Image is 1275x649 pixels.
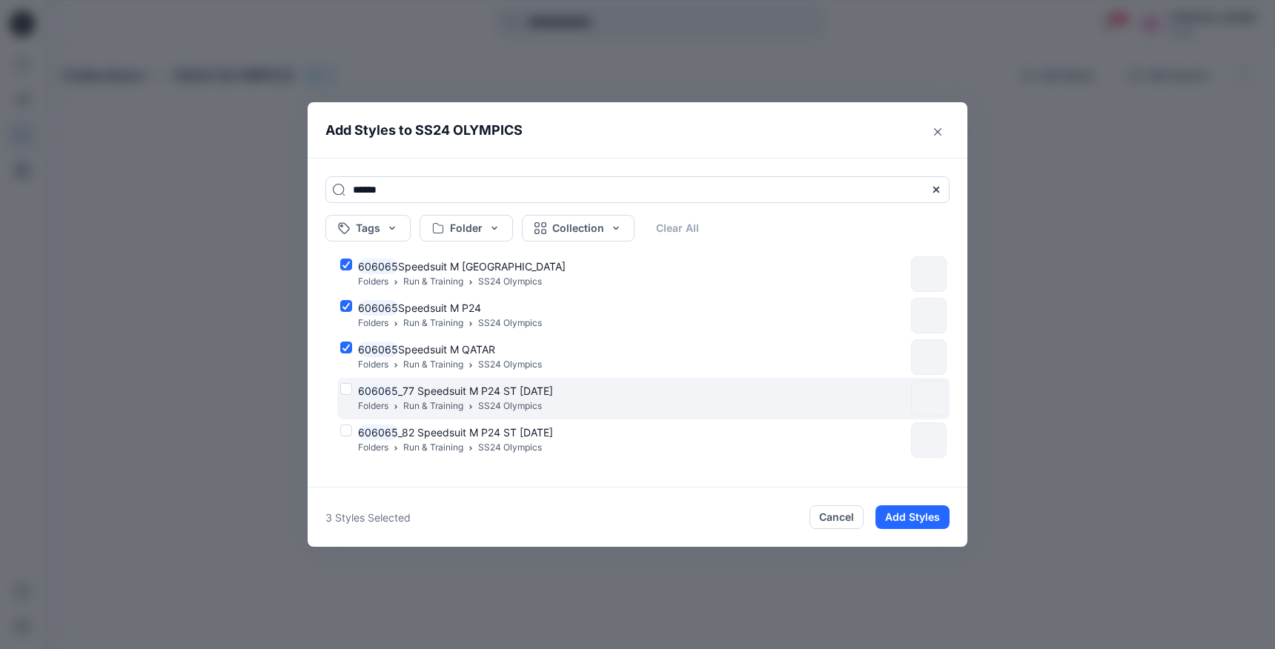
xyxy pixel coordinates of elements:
button: Folder [420,215,513,242]
p: Run & Training [403,274,463,290]
p: Folders [358,440,388,456]
p: Folders [358,316,388,331]
span: _77 Speedsuit M P24 ST [DATE] [398,385,553,397]
mark: 606065 [358,342,398,357]
span: Speedsuit M QATAR [398,343,495,356]
mark: 606065 [358,383,398,399]
p: Run & Training [403,440,463,456]
button: Collection [522,215,635,242]
mark: 606065 [358,425,398,440]
button: Cancel [809,505,864,529]
header: Add Styles to SS24 OLYMPICS [308,102,967,158]
p: Folders [358,357,388,373]
button: Add Styles [875,505,950,529]
p: Folders [358,399,388,414]
p: SS24 Olympics [478,357,542,373]
p: Run & Training [403,399,463,414]
span: _82 Speedsuit M P24 ST [DATE] [398,426,553,439]
p: Run & Training [403,357,463,373]
p: SS24 Olympics [478,316,542,331]
span: Speedsuit M [GEOGRAPHIC_DATA] [398,260,566,273]
p: SS24 Olympics [478,440,542,456]
p: Run & Training [403,316,463,331]
p: 3 Styles Selected [325,510,411,525]
p: SS24 Olympics [478,399,542,414]
button: Tags [325,215,411,242]
mark: 606065 [358,259,398,274]
p: SS24 Olympics [478,274,542,290]
p: Folders [358,274,388,290]
span: Speedsuit M P24 [398,302,481,314]
mark: 606065 [358,300,398,316]
button: Close [926,120,950,144]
